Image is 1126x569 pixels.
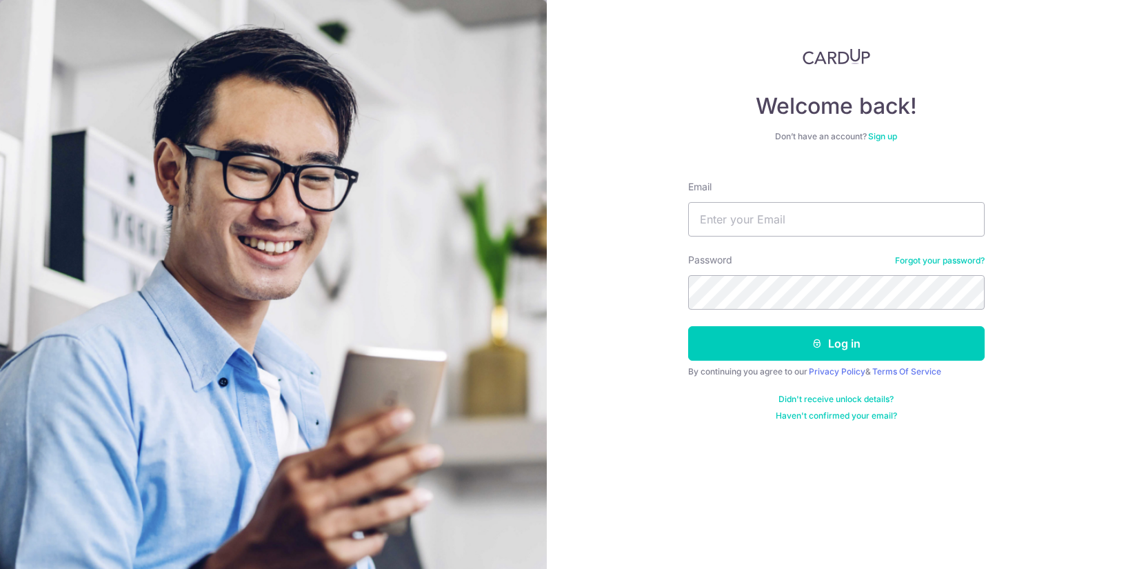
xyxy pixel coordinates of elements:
[809,366,865,377] a: Privacy Policy
[872,366,941,377] a: Terms Of Service
[688,131,985,142] div: Don’t have an account?
[776,410,897,421] a: Haven't confirmed your email?
[688,180,712,194] label: Email
[688,92,985,120] h4: Welcome back!
[688,326,985,361] button: Log in
[688,253,732,267] label: Password
[868,131,897,141] a: Sign up
[688,366,985,377] div: By continuing you agree to our &
[688,202,985,237] input: Enter your Email
[778,394,894,405] a: Didn't receive unlock details?
[803,48,870,65] img: CardUp Logo
[895,255,985,266] a: Forgot your password?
